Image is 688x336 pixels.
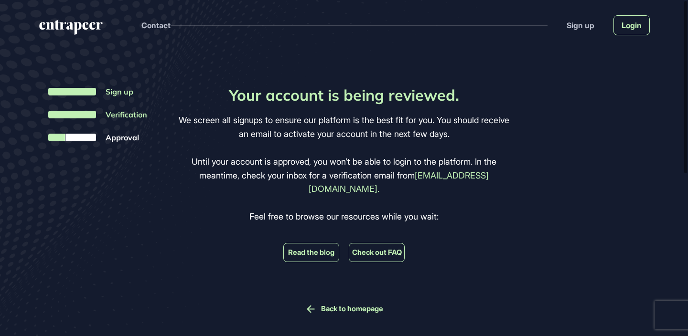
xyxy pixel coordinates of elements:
a: entrapeer-logo [38,20,104,38]
p: We screen all signups to ensure our platform is the best fit for you. You should receive an email... [176,114,513,141]
a: Check out FAQ [352,248,402,257]
button: Contact [141,19,171,31]
a: Login [613,15,650,35]
p: Until your account is approved, you won’t be able to login to the platform. In the meantime, chec... [176,155,513,196]
p: Feel free to browse our resources while you wait: [249,210,439,224]
a: Back to homepage [321,304,383,313]
h1: Your account is being reviewed. [229,86,459,104]
a: Sign up [567,20,594,31]
a: Read the blog [288,248,334,257]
